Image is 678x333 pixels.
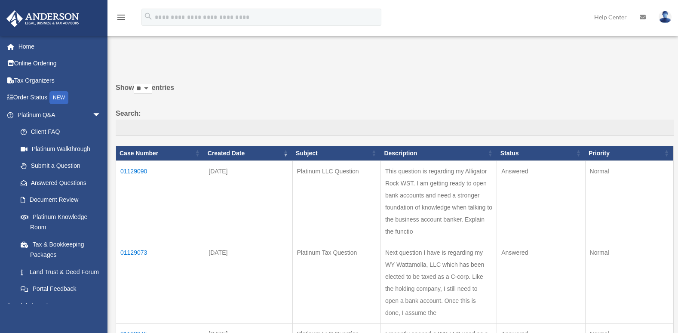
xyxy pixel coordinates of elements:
th: Priority: activate to sort column ascending [585,146,673,161]
td: Normal [585,242,673,323]
a: Client FAQ [12,123,110,141]
a: Tax & Bookkeeping Packages [12,236,110,263]
a: menu [116,15,126,22]
td: Answered [497,242,585,323]
td: 01129090 [116,160,204,242]
a: Platinum Knowledge Room [12,208,110,236]
th: Description: activate to sort column ascending [380,146,497,161]
a: Land Trust & Deed Forum [12,263,110,281]
img: User Pic [659,11,672,23]
td: Platinum Tax Question [292,242,380,323]
a: Platinum Walkthrough [12,140,110,157]
td: Next question I have is regarding my WY Wattamolla, LLC which has been elected to be taxed as a C... [380,242,497,323]
th: Status: activate to sort column ascending [497,146,585,161]
label: Search: [116,108,674,136]
th: Created Date: activate to sort column ascending [204,146,292,161]
a: Digital Productsarrow_drop_down [6,297,114,314]
a: Portal Feedback [12,281,110,298]
th: Subject: activate to sort column ascending [292,146,380,161]
a: Submit a Question [12,157,110,175]
a: Home [6,38,114,55]
a: Online Ordering [6,55,114,72]
i: menu [116,12,126,22]
input: Search: [116,120,674,136]
label: Show entries [116,82,674,102]
th: Case Number: activate to sort column ascending [116,146,204,161]
a: Order StatusNEW [6,89,114,107]
td: 01129073 [116,242,204,323]
a: Platinum Q&Aarrow_drop_down [6,106,110,123]
td: Answered [497,160,585,242]
span: arrow_drop_down [92,106,110,124]
td: Normal [585,160,673,242]
span: arrow_drop_down [92,297,110,315]
a: Answered Questions [12,174,105,191]
img: Anderson Advisors Platinum Portal [4,10,82,27]
a: Tax Organizers [6,72,114,89]
select: Showentries [134,84,152,94]
td: This question is regarding my Alligator Rock WST. I am getting ready to open bank accounts and ne... [380,160,497,242]
i: search [144,12,153,21]
td: Platinum LLC Question [292,160,380,242]
td: [DATE] [204,242,292,323]
div: NEW [49,91,68,104]
a: Document Review [12,191,110,209]
td: [DATE] [204,160,292,242]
